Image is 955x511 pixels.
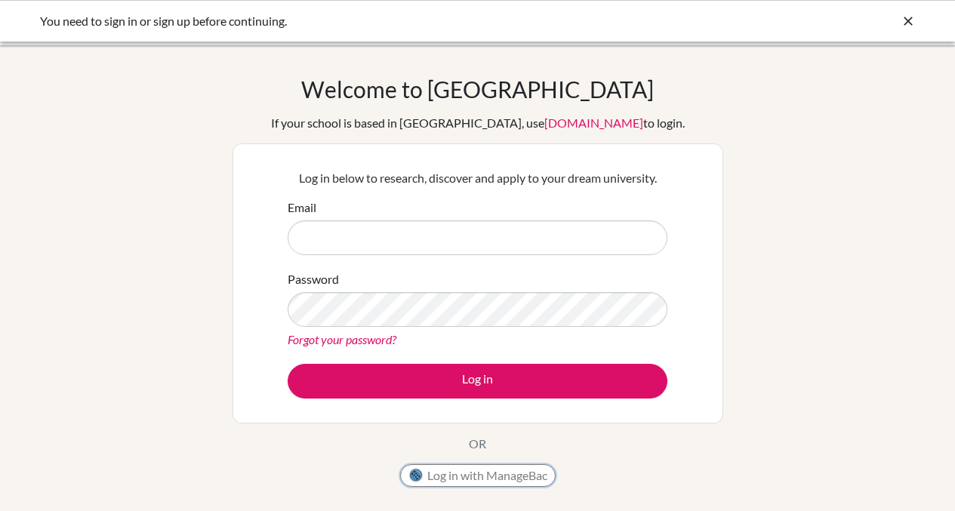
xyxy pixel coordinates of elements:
div: If your school is based in [GEOGRAPHIC_DATA], use to login. [271,114,685,132]
label: Password [288,270,339,288]
p: OR [469,435,486,453]
a: Forgot your password? [288,332,396,346]
h1: Welcome to [GEOGRAPHIC_DATA] [301,75,654,103]
button: Log in [288,364,667,399]
button: Log in with ManageBac [400,464,556,487]
div: You need to sign in or sign up before continuing. [40,12,689,30]
a: [DOMAIN_NAME] [544,115,643,130]
p: Log in below to research, discover and apply to your dream university. [288,169,667,187]
label: Email [288,199,316,217]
